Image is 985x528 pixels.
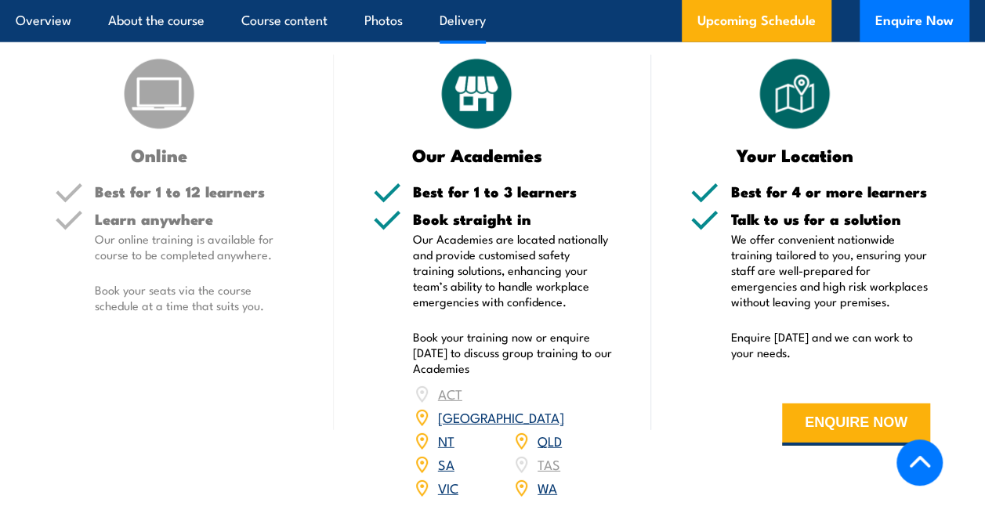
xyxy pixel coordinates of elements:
[730,329,930,360] p: Enquire [DATE] and we can work to your needs.
[730,184,930,199] h5: Best for 4 or more learners
[782,403,930,446] button: ENQUIRE NOW
[438,454,454,473] a: SA
[413,184,613,199] h5: Best for 1 to 3 learners
[413,212,613,226] h5: Book straight in
[538,431,562,450] a: QLD
[95,184,295,199] h5: Best for 1 to 12 learners
[413,231,613,309] p: Our Academies are located nationally and provide customised safety training solutions, enhancing ...
[438,478,458,497] a: VIC
[95,212,295,226] h5: Learn anywhere
[95,282,295,313] p: Book your seats via the course schedule at a time that suits you.
[413,329,613,376] p: Book your training now or enquire [DATE] to discuss group training to our Academies
[55,146,263,164] h3: Online
[373,146,581,164] h3: Our Academies
[730,231,930,309] p: We offer convenient nationwide training tailored to you, ensuring your staff are well-prepared fo...
[690,146,899,164] h3: Your Location
[730,212,930,226] h5: Talk to us for a solution
[438,407,564,426] a: [GEOGRAPHIC_DATA]
[538,478,557,497] a: WA
[438,431,454,450] a: NT
[95,231,295,262] p: Our online training is available for course to be completed anywhere.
